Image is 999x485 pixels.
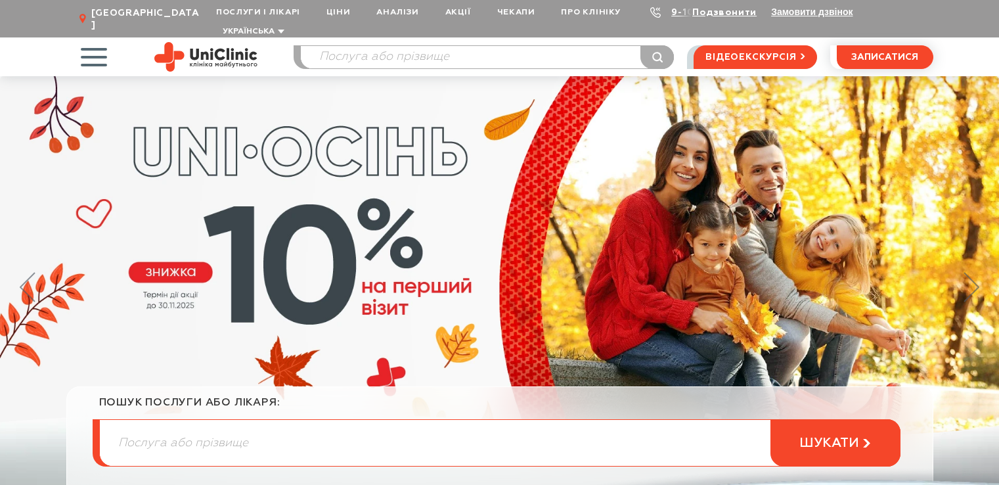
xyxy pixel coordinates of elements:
[705,46,796,68] span: відеоекскурсія
[100,420,900,466] input: Послуга або прізвище
[851,53,918,62] span: записатися
[219,27,284,37] button: Українська
[837,45,933,69] button: записатися
[99,396,900,419] div: пошук послуги або лікаря:
[692,8,757,17] a: Подзвонити
[694,45,816,69] a: відеоекскурсія
[770,419,900,467] button: шукати
[771,7,853,17] button: Замовити дзвінок
[799,435,859,451] span: шукати
[223,28,275,35] span: Українська
[671,8,700,17] a: 9-103
[91,7,203,31] span: [GEOGRAPHIC_DATA]
[154,42,257,72] img: Uniclinic
[301,46,674,68] input: Послуга або прізвище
